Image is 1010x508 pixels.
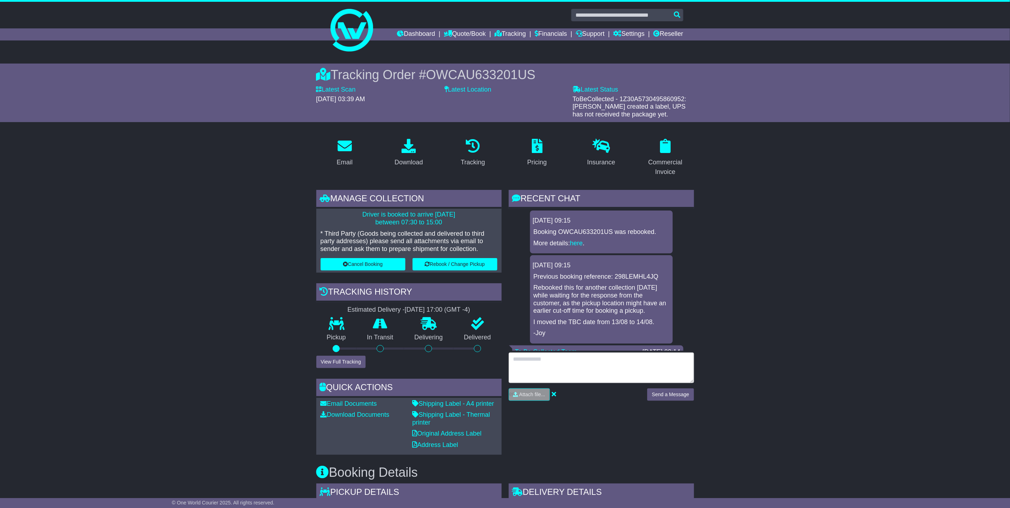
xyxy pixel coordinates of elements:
a: Commercial Invoice [637,136,694,179]
p: Delivering [404,334,454,342]
div: [DATE] 09:14 [643,348,681,356]
div: Estimated Delivery - [316,306,502,314]
a: Email Documents [321,400,377,407]
a: Original Address Label [413,430,482,437]
button: View Full Tracking [316,356,366,368]
a: Reseller [653,28,683,40]
label: Latest Location [444,86,491,94]
a: Download [390,136,427,170]
a: Settings [613,28,645,40]
a: Support [576,28,605,40]
span: ToBeCollected - 1Z30A5730495860952: [PERSON_NAME] created a label, UPS has not received the packa... [573,95,686,118]
h3: Booking Details [316,465,694,480]
div: Quick Actions [316,379,502,398]
div: Tracking Order # [316,67,694,82]
button: Rebook / Change Pickup [413,258,497,271]
p: * Third Party (Goods being collected and delivered to third party addresses) please send all atta... [321,230,497,253]
p: In Transit [356,334,404,342]
a: Email [332,136,357,170]
a: Download Documents [321,411,389,418]
div: Delivery Details [509,484,694,503]
div: Commercial Invoice [642,158,689,177]
span: OWCAU633201US [426,67,535,82]
a: here [570,240,583,247]
p: More details: . [534,240,669,247]
p: Driver is booked to arrive [DATE] between 07:30 to 15:00 [321,211,497,226]
a: Tracking [495,28,526,40]
div: Download [394,158,423,167]
p: Booking OWCAU633201US was rebooked. [534,228,669,236]
button: Cancel Booking [321,258,405,271]
div: Insurance [587,158,615,167]
span: © One World Courier 2025. All rights reserved. [172,500,274,506]
p: Previous booking reference: 298LEMHL4JQ [534,273,669,281]
p: I moved the TBC date from 13/08 to 14/08. [534,318,669,326]
div: RECENT CHAT [509,190,694,209]
a: Tracking [456,136,490,170]
div: Pricing [527,158,547,167]
div: Tracking [461,158,485,167]
a: Financials [535,28,567,40]
div: [DATE] 09:15 [533,217,670,225]
span: [DATE] 03:39 AM [316,95,365,103]
label: Latest Scan [316,86,356,94]
a: Address Label [413,441,458,448]
a: Insurance [583,136,620,170]
a: To Be Collected Team [515,348,577,355]
p: Pickup [316,334,357,342]
a: Dashboard [397,28,435,40]
label: Latest Status [573,86,618,94]
div: [DATE] 17:00 (GMT -4) [405,306,470,314]
div: Email [337,158,353,167]
p: -Joy [534,329,669,337]
div: Pickup Details [316,484,502,503]
p: Rebooked this for another collection [DATE] while waiting for the response from the customer, as ... [534,284,669,315]
div: Manage collection [316,190,502,209]
a: Pricing [523,136,551,170]
a: Quote/Book [444,28,486,40]
button: Send a Message [647,388,694,401]
p: Delivered [453,334,502,342]
a: Shipping Label - A4 printer [413,400,494,407]
div: Tracking history [316,283,502,302]
div: [DATE] 09:15 [533,262,670,269]
a: Shipping Label - Thermal printer [413,411,490,426]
